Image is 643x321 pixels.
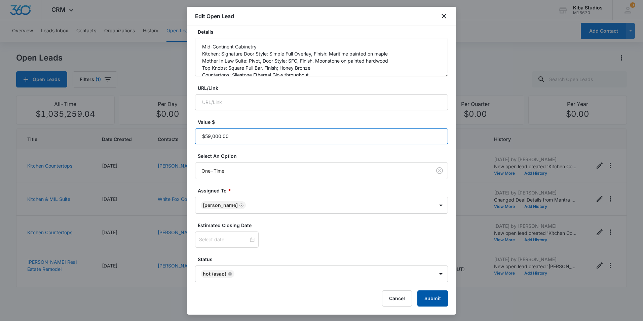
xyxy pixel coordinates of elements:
[195,128,448,144] input: Value $
[203,272,226,276] div: Hot (ASAP)
[198,118,451,126] label: Value $
[195,12,234,20] h1: Edit Open Lead
[195,38,448,76] textarea: Mid-Continent Cabinetry Kitchen: Signature Door Style: Simple Full Overlay, Finish: Maritime pain...
[195,94,448,110] input: URL/Link
[198,152,451,159] label: Select An Option
[203,203,238,208] div: [PERSON_NAME]
[198,222,451,229] label: Estimated Closing Date
[440,12,448,20] button: close
[417,290,448,307] button: Submit
[382,290,412,307] button: Cancel
[198,28,451,35] label: Details
[199,236,249,243] input: Select date
[198,256,451,263] label: Status
[226,272,232,276] div: Remove Hot (ASAP)
[198,187,451,194] label: Assigned To
[238,203,244,208] div: Remove Olivia McDaniel
[434,165,445,176] button: Clear
[198,84,451,92] label: URL/Link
